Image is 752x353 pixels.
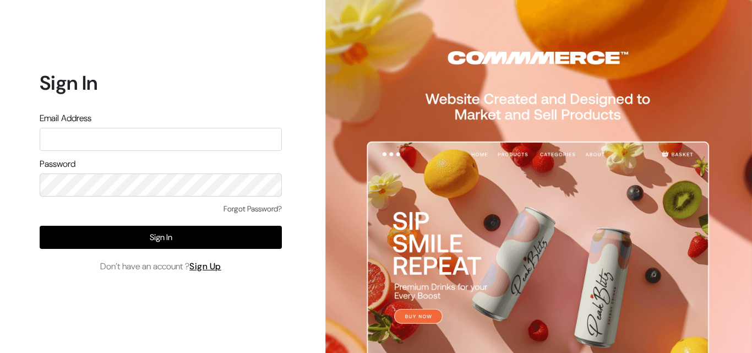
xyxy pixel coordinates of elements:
h1: Sign In [40,71,282,95]
a: Forgot Password? [224,203,282,215]
label: Email Address [40,112,91,125]
label: Password [40,158,75,171]
button: Sign In [40,226,282,249]
a: Sign Up [189,260,221,272]
span: Don’t have an account ? [100,260,221,273]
